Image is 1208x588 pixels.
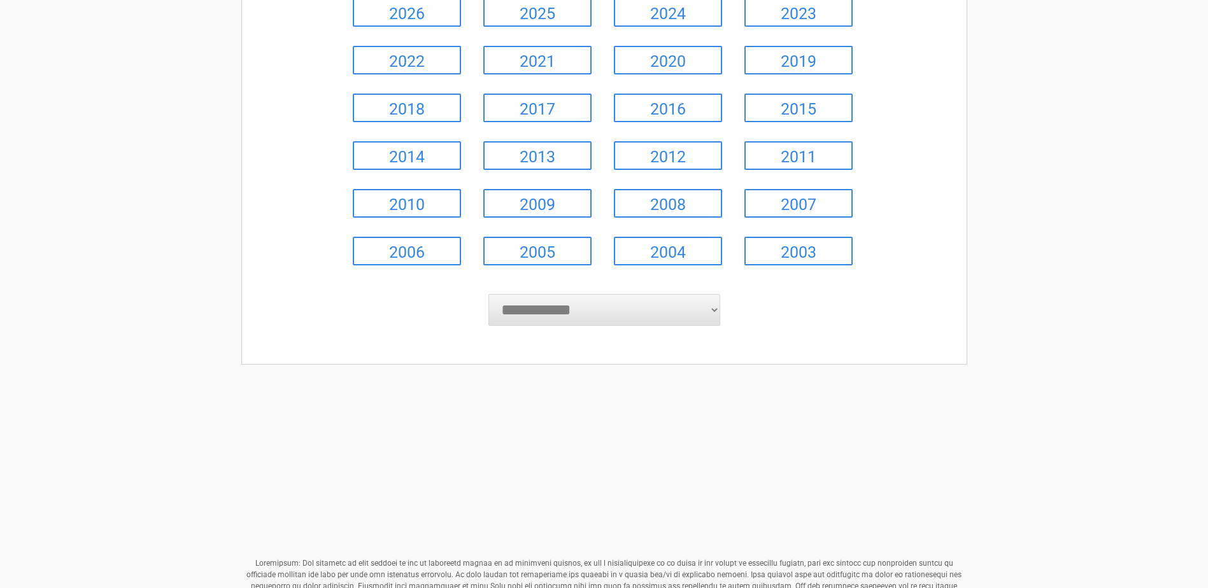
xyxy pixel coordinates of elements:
[744,237,853,265] a: 2003
[483,46,592,74] a: 2021
[483,189,592,218] a: 2009
[353,94,461,122] a: 2018
[744,141,853,170] a: 2011
[744,94,853,122] a: 2015
[483,141,592,170] a: 2013
[353,237,461,265] a: 2006
[614,46,722,74] a: 2020
[353,189,461,218] a: 2010
[614,94,722,122] a: 2016
[483,94,592,122] a: 2017
[353,141,461,170] a: 2014
[744,189,853,218] a: 2007
[483,237,592,265] a: 2005
[614,237,722,265] a: 2004
[614,141,722,170] a: 2012
[744,46,853,74] a: 2019
[614,189,722,218] a: 2008
[353,46,461,74] a: 2022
